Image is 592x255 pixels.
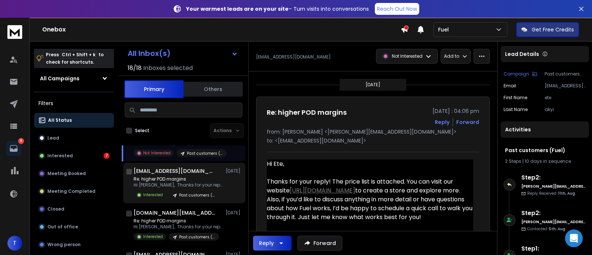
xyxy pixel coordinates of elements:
p: Email [504,83,516,89]
p: Hi [PERSON_NAME], Thanks for your reply! [134,182,222,188]
h6: Step 1 : [521,244,586,253]
p: – Turn visits into conversations [186,5,369,13]
div: Best, [267,231,473,239]
p: ete [545,95,586,101]
p: Past customers (Fuel) [187,151,222,156]
h6: Step 2 : [521,209,586,218]
p: akyi [545,107,586,113]
p: First Name [504,95,527,101]
h6: [PERSON_NAME][EMAIL_ADDRESS][DOMAIN_NAME] [521,184,586,189]
p: [DATE] [226,210,242,216]
div: 7 [104,153,110,159]
button: Closed [34,202,114,217]
div: Activities [501,121,589,138]
button: Forward [297,236,342,251]
p: Press to check for shortcuts. [46,51,104,66]
button: Lead [34,131,114,145]
p: Out of office [47,224,78,230]
div: | [505,158,585,164]
button: All Status [34,113,114,128]
h1: Past customers (Fuel) [505,147,585,154]
p: Re: higher POD margins [134,176,222,182]
p: Closed [47,206,64,212]
p: Past customers (Fuel) [545,71,586,77]
button: Primary [124,80,184,98]
div: Also, if you’d like to discuss anything in more detail or have questions about how Fuel works, I’... [267,195,473,222]
p: Contacted [527,226,565,232]
button: T [7,236,22,251]
p: from: [PERSON_NAME] <[PERSON_NAME][EMAIL_ADDRESS][DOMAIN_NAME]> [267,128,479,135]
p: Reach Out Now [377,5,417,13]
p: [DATE] [366,82,380,88]
h1: [DOMAIN_NAME][EMAIL_ADDRESS][DOMAIN_NAME] [134,209,215,217]
p: Interested [143,234,163,239]
button: All Inbox(s) [122,46,244,61]
button: Reply [253,236,292,251]
p: Lead [47,135,59,141]
h6: Step 2 : [521,173,586,182]
p: Past customers (Fuel) [179,192,215,198]
p: Wrong person [47,242,81,248]
button: Get Free Credits [516,22,579,37]
p: Interested [143,192,163,198]
p: Campaign [504,71,529,77]
button: Others [184,81,243,97]
span: Ctrl + Shift + k [61,50,97,59]
p: Lead Details [505,50,539,58]
p: Add to [444,53,459,59]
h3: Filters [34,98,114,108]
p: [DATE] [226,168,242,174]
a: 8 [6,141,21,156]
h1: Onebox [42,25,401,34]
span: 11th, Aug [558,191,575,196]
p: Last Name [504,107,528,113]
button: Meeting Completed [34,184,114,199]
p: 8 [18,138,24,144]
p: Get Free Credits [532,26,574,33]
p: Interested [47,153,73,159]
button: Reply [435,118,450,126]
span: 5th, Aug [549,226,565,232]
p: Past customers (Fuel) [179,234,215,240]
div: Forward [456,118,479,126]
div: Open Intercom Messenger [565,229,583,247]
div: Hi Ete, [267,160,473,168]
span: 18 / 18 [128,64,142,73]
img: logo [7,25,22,39]
div: Reply [259,239,274,247]
p: All Status [48,117,72,123]
button: Interested7 [34,148,114,163]
h3: Inboxes selected [143,64,193,73]
button: All Campaigns [34,71,114,86]
h1: [EMAIL_ADDRESS][DOMAIN_NAME] [134,167,215,175]
h1: All Inbox(s) [128,50,171,57]
p: Not Interested [392,53,423,59]
p: [EMAIL_ADDRESS][DOMAIN_NAME] [256,54,331,60]
button: Campaign [504,71,537,77]
p: [DATE] : 04:06 pm [433,107,479,115]
p: Not Interested [143,150,171,156]
div: Thanks for your reply! The price list is attached. You can visit our website to create a store an... [267,177,473,195]
h6: [PERSON_NAME][EMAIL_ADDRESS][DOMAIN_NAME] [521,219,586,225]
label: Select [135,128,149,134]
button: Meeting Booked [34,166,114,181]
a: Reach Out Now [375,3,419,15]
p: Re: higher POD margins [134,218,222,224]
p: Fuel [438,26,452,33]
strong: Your warmest leads are on your site [186,5,289,13]
h1: Re: higher POD margins [267,107,347,118]
a: [URL][DOMAIN_NAME] [290,186,355,195]
h1: All Campaigns [40,75,80,82]
span: 2 Steps [505,158,521,164]
button: Out of office [34,219,114,234]
p: Meeting Completed [47,188,95,194]
p: Reply Received [527,191,575,196]
button: Wrong person [34,237,114,252]
p: Meeting Booked [47,171,86,177]
p: [EMAIL_ADDRESS][DOMAIN_NAME] [545,83,586,89]
p: Hi [PERSON_NAME], Thanks for your reply! [134,224,222,230]
p: to: <[EMAIL_ADDRESS][DOMAIN_NAME]> [267,137,479,144]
